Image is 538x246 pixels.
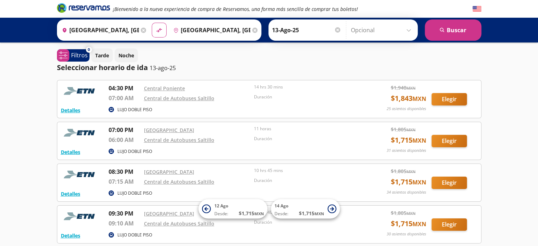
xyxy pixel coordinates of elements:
p: Filtros [71,51,88,59]
button: 12 AgoDesde:$1,715MXN [198,199,267,219]
p: 07:15 AM [109,177,140,186]
i: Brand Logo [57,2,110,13]
img: RESERVAMOS [61,126,100,140]
button: Noche [115,48,138,62]
a: Central de Autobuses Saltillo [144,220,214,227]
p: 34 asientos disponibles [387,189,426,195]
p: Duración [254,94,361,100]
button: Detalles [61,232,80,239]
a: Central de Autobuses Saltillo [144,178,214,185]
small: MXN [406,85,416,91]
span: $ 1,715 [391,177,426,187]
p: 14 hrs 30 mins [254,84,361,90]
p: Tarde [95,52,109,59]
p: 31 asientos disponibles [387,148,426,154]
a: [GEOGRAPHIC_DATA] [144,168,194,175]
span: $ 1,715 [391,135,426,145]
p: Noche [118,52,134,59]
p: Duración [254,136,361,142]
p: LUJO DOBLE PISO [117,232,152,238]
small: MXN [406,211,416,216]
a: Central Poniente [144,85,185,92]
button: Elegir [432,93,467,105]
a: Central de Autobuses Saltillo [144,137,214,143]
input: Elegir Fecha [272,21,341,39]
p: 30 asientos disponibles [387,231,426,237]
small: MXN [406,127,416,132]
img: RESERVAMOS [61,167,100,182]
small: MXN [412,220,426,228]
p: 25 asientos disponibles [387,106,426,112]
span: 12 Ago [214,203,228,209]
button: English [473,5,481,13]
span: Desde: [214,211,228,217]
button: Elegir [432,177,467,189]
a: [GEOGRAPHIC_DATA] [144,127,194,133]
small: MXN [412,95,426,103]
button: Tarde [91,48,113,62]
p: LUJO DOBLE PISO [117,190,152,196]
input: Opcional [351,21,414,39]
p: 07:00 AM [109,94,140,102]
span: $ 1,715 [391,218,426,229]
span: $ 1,715 [299,210,324,217]
p: 11 horas [254,126,361,132]
span: $ 1,805 [391,126,416,133]
small: MXN [412,178,426,186]
span: $ 1,805 [391,167,416,175]
span: 0 [88,47,90,53]
p: LUJO DOBLE PISO [117,148,152,155]
p: 08:30 PM [109,167,140,176]
p: 10 hrs 45 mins [254,167,361,174]
a: Brand Logo [57,2,110,15]
button: 0Filtros [57,49,89,62]
button: Detalles [61,190,80,198]
button: Detalles [61,148,80,156]
p: 04:30 PM [109,84,140,92]
small: MXN [406,169,416,174]
a: Central de Autobuses Saltillo [144,95,214,102]
span: $ 1,805 [391,209,416,217]
p: Duración [254,177,361,184]
small: MXN [412,137,426,144]
input: Buscar Destino [170,21,250,39]
span: 14 Ago [274,203,288,209]
p: 06:00 AM [109,136,140,144]
small: MXN [254,211,264,216]
p: LUJO DOBLE PISO [117,107,152,113]
p: 09:30 PM [109,209,140,218]
p: 13-ago-25 [150,64,176,72]
small: MXN [314,211,324,216]
input: Buscar Origen [59,21,139,39]
p: 09:10 AM [109,219,140,228]
img: RESERVAMOS [61,209,100,223]
button: Buscar [425,19,481,41]
button: Elegir [432,218,467,231]
em: ¡Bienvenido a la nueva experiencia de compra de Reservamos, una forma más sencilla de comprar tus... [113,6,358,12]
img: RESERVAMOS [61,84,100,98]
span: $ 1,843 [391,93,426,104]
button: Detalles [61,107,80,114]
span: $ 1,940 [391,84,416,91]
span: $ 1,715 [239,210,264,217]
button: 14 AgoDesde:$1,715MXN [271,199,340,219]
p: Duración [254,219,361,225]
p: 07:00 PM [109,126,140,134]
button: Elegir [432,135,467,147]
span: Desde: [274,211,288,217]
p: Seleccionar horario de ida [57,62,148,73]
a: [GEOGRAPHIC_DATA] [144,210,194,217]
